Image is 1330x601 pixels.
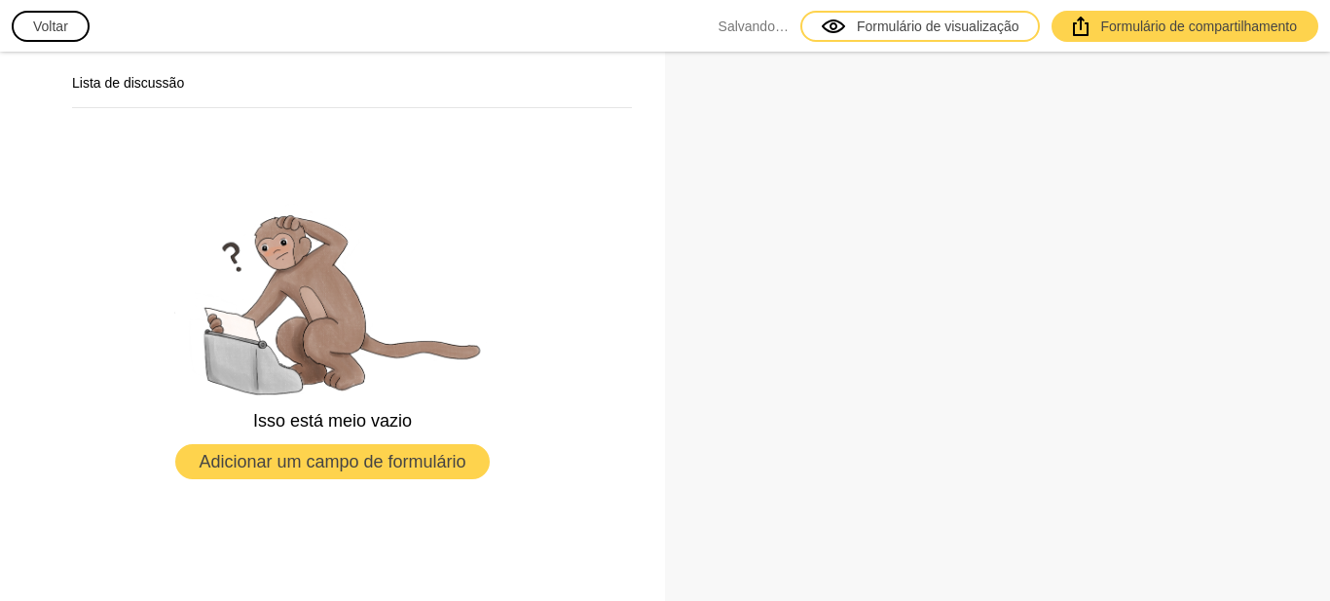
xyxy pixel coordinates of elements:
[800,11,1041,42] a: Formulário de visualização
[175,444,489,479] button: Adicionar um campo de formulário
[12,11,90,42] button: Voltar
[72,75,184,91] font: Lista de discussão
[199,452,465,471] font: Adicionar um campo de formulário
[158,201,508,398] img: empty.png
[857,19,1019,34] font: Formulário de visualização
[33,19,68,34] font: Voltar
[1052,11,1318,42] a: Formulário de compartilhamento
[719,19,789,34] font: Salvando…
[1100,19,1297,34] font: Formulário de compartilhamento
[253,411,412,431] font: Isso está meio vazio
